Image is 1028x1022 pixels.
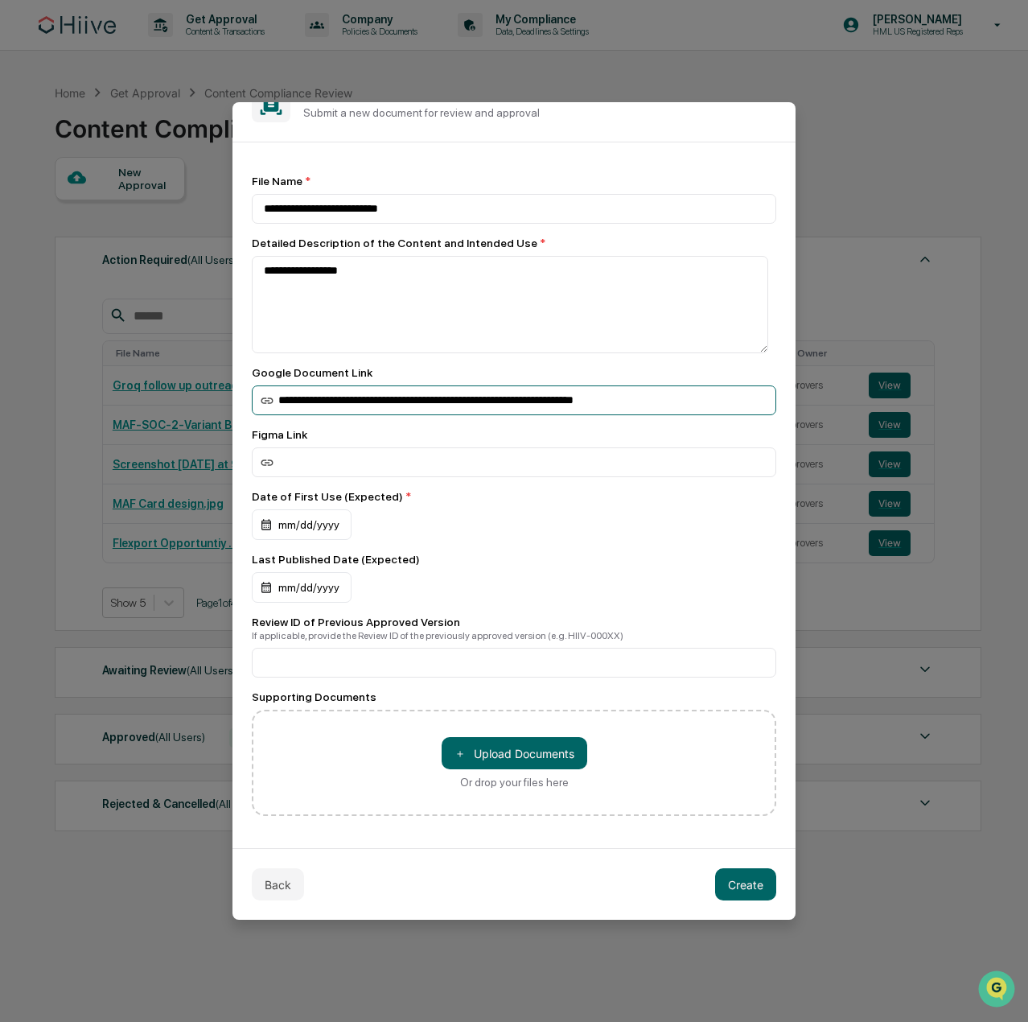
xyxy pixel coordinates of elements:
div: Supporting Documents [252,690,776,703]
div: mm/dd/yyyy [252,572,352,603]
button: Back [252,868,304,900]
div: Last Published Date (Expected) [252,553,776,566]
div: Date of First Use (Expected) [252,490,776,503]
div: Review ID of Previous Approved Version [252,616,776,628]
img: 1746055101610-c473b297-6a78-478c-a979-82029cc54cd1 [16,122,45,151]
a: Powered byPylon [113,271,195,284]
p: How can we help? [16,33,293,59]
iframe: Open customer support [977,969,1020,1012]
div: 🗄️ [117,204,130,216]
div: If applicable, provide the Review ID of the previously approved version (e.g. HIIV-000XX) [252,630,776,641]
span: Data Lookup [32,233,101,249]
div: File Name [252,175,776,188]
p: Submit a new document for review and approval [303,106,776,119]
button: Create [715,868,776,900]
div: mm/dd/yyyy [252,509,352,540]
div: Google Document Link [252,366,776,379]
a: 🗄️Attestations [110,196,206,225]
div: We're available if you need us! [55,138,204,151]
div: 🔎 [16,234,29,247]
button: Start new chat [273,127,293,146]
span: Pylon [160,272,195,284]
a: 🔎Data Lookup [10,226,108,255]
div: Start new chat [55,122,264,138]
div: 🖐️ [16,204,29,216]
div: Or drop your files here [460,776,569,789]
button: Or drop your files here [442,737,587,769]
span: Preclearance [32,202,104,218]
div: Detailed Description of the Content and Intended Use [252,237,776,249]
a: 🖐️Preclearance [10,196,110,225]
span: Attestations [133,202,199,218]
span: ＋ [454,746,466,761]
div: Figma Link [252,428,776,441]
